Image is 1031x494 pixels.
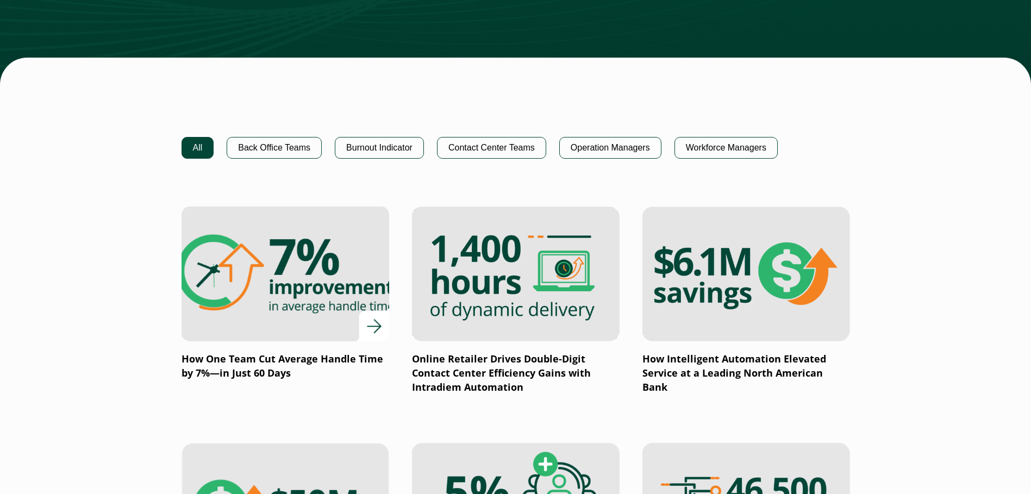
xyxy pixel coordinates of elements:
[437,137,546,159] button: Contact Center Teams
[182,137,214,159] button: All
[182,352,389,380] p: How One Team Cut Average Handle Time by 7%—in Just 60 Days
[227,137,322,159] button: Back Office Teams
[642,352,850,395] p: How Intelligent Automation Elevated Service at a Leading North American Bank
[674,137,778,159] button: Workforce Managers
[559,137,661,159] button: Operation Managers
[642,207,850,395] a: How Intelligent Automation Elevated Service at a Leading North American Bank
[412,352,620,395] p: Online Retailer Drives Double-Digit Contact Center Efficiency Gains with Intradiem Automation
[182,207,389,380] a: How One Team Cut Average Handle Time by 7%—in Just 60 Days
[412,207,620,395] a: Online Retailer Drives Double-Digit Contact Center Efficiency Gains with Intradiem Automation
[335,137,424,159] button: Burnout Indicator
